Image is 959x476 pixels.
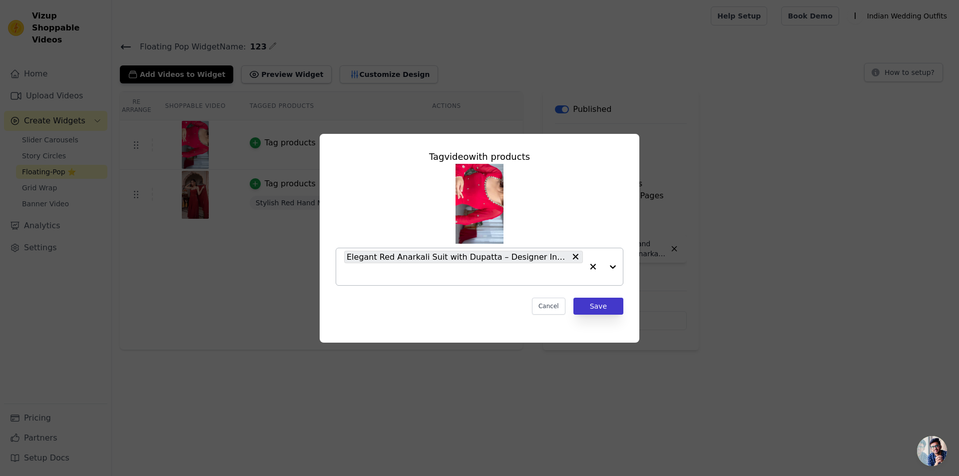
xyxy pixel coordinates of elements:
[336,150,623,164] div: Tag video with products
[456,164,503,244] img: tn-6d7cf730ac094298a9cbabe598b8db71.png
[917,436,947,466] a: Open chat
[573,298,623,315] button: Save
[347,251,568,263] span: Elegant Red Anarkali Suit with Dupatta – Designer Indian Ethnic Wear for Weddings & Festivals
[532,298,565,315] button: Cancel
